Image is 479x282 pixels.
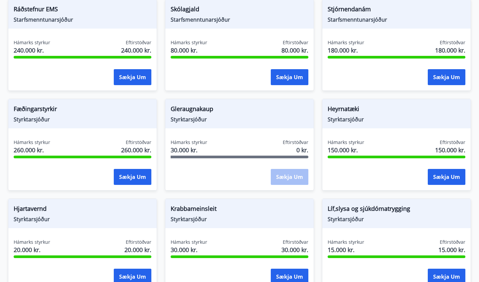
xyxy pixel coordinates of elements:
[171,16,308,23] span: Starfsmenntunarsjóður
[328,5,465,16] span: Stjórnendanám
[14,5,151,16] span: Ráðstefnur EMS
[121,146,151,154] span: 260.000 kr.
[328,39,364,46] span: Hámarks styrkur
[171,215,308,223] span: Styrktarsjóður
[114,169,151,185] button: Sækja um
[171,239,207,245] span: Hámarks styrkur
[126,139,151,146] span: Eftirstöðvar
[14,39,50,46] span: Hámarks styrkur
[328,239,364,245] span: Hámarks styrkur
[14,245,50,254] span: 20.000 kr.
[283,39,308,46] span: Eftirstöðvar
[14,215,151,223] span: Styrktarsjóður
[428,69,465,85] button: Sækja um
[171,46,207,55] span: 80.000 kr.
[14,139,50,146] span: Hámarks styrkur
[328,204,465,215] span: Líf,slysa og sjúkdómatrygging
[435,46,465,55] span: 180.000 kr.
[14,46,50,55] span: 240.000 kr.
[281,46,308,55] span: 80.000 kr.
[328,104,465,116] span: Heyrnatæki
[124,245,151,254] span: 20.000 kr.
[171,146,207,154] span: 30.000 kr.
[440,39,465,46] span: Eftirstöðvar
[296,146,308,154] span: 0 kr.
[14,204,151,215] span: Hjartavernd
[271,69,308,85] button: Sækja um
[171,39,207,46] span: Hámarks styrkur
[14,239,50,245] span: Hámarks styrkur
[171,104,308,116] span: Gleraugnakaup
[283,239,308,245] span: Eftirstöðvar
[328,46,364,55] span: 180.000 kr.
[328,215,465,223] span: Styrktarsjóður
[126,239,151,245] span: Eftirstöðvar
[14,16,151,23] span: Starfsmenntunarsjóður
[328,146,364,154] span: 150.000 kr.
[328,245,364,254] span: 15.000 kr.
[171,5,308,16] span: Skólagjald
[435,146,465,154] span: 150.000 kr.
[14,146,50,154] span: 260.000 kr.
[171,204,308,215] span: Krabbameinsleit
[328,139,364,146] span: Hámarks styrkur
[328,16,465,23] span: Starfsmenntunarsjóður
[114,69,151,85] button: Sækja um
[428,169,465,185] button: Sækja um
[283,139,308,146] span: Eftirstöðvar
[281,245,308,254] span: 30.000 kr.
[440,239,465,245] span: Eftirstöðvar
[171,245,207,254] span: 30.000 kr.
[14,104,151,116] span: Fæðingarstyrkir
[440,139,465,146] span: Eftirstöðvar
[171,116,308,123] span: Styrktarsjóður
[438,245,465,254] span: 15.000 kr.
[14,116,151,123] span: Styrktarsjóður
[121,46,151,55] span: 240.000 kr.
[126,39,151,46] span: Eftirstöðvar
[171,139,207,146] span: Hámarks styrkur
[328,116,465,123] span: Styrktarsjóður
